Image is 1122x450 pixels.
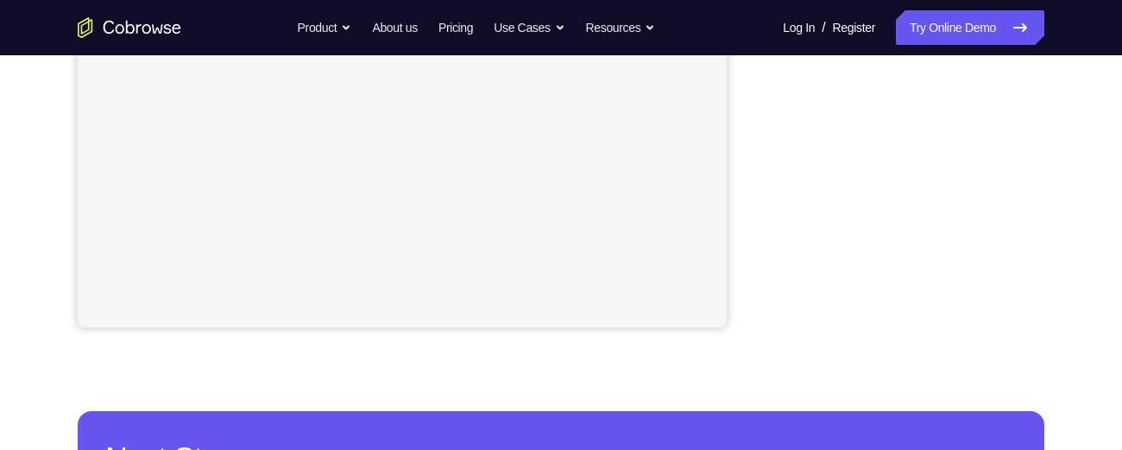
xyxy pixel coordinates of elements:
[298,10,352,45] button: Product
[783,10,815,45] a: Log In
[822,17,825,38] span: /
[896,10,1044,45] a: Try Online Demo
[372,10,417,45] a: About us
[78,17,181,38] a: Go to the home page
[494,10,564,45] button: Use Cases
[833,10,875,45] a: Register
[438,10,473,45] a: Pricing
[586,10,656,45] button: Resources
